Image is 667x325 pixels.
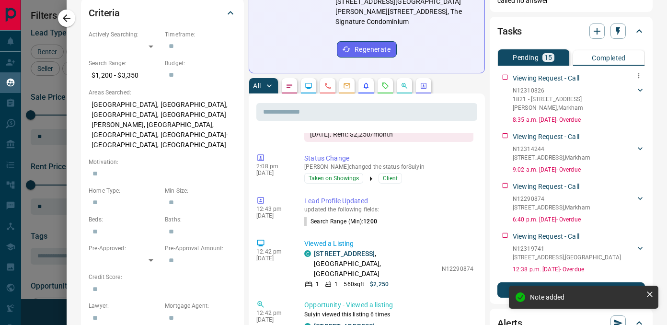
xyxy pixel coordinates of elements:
[89,30,160,39] p: Actively Searching:
[89,244,160,253] p: Pre-Approved:
[497,20,645,43] div: Tasks
[513,132,579,142] p: Viewing Request - Call
[314,249,437,279] p: , [GEOGRAPHIC_DATA], [GEOGRAPHIC_DATA]
[544,54,552,61] p: 15
[256,163,290,170] p: 2:08 pm
[89,186,160,195] p: Home Type:
[381,82,389,90] svg: Requests
[256,212,290,219] p: [DATE]
[343,82,351,90] svg: Emails
[89,158,236,166] p: Motivation:
[89,59,160,68] p: Search Range:
[513,116,645,124] p: 8:35 a.m. [DATE] - Overdue
[513,265,645,274] p: 12:38 p.m. [DATE] - Overdue
[165,59,236,68] p: Budget:
[165,244,236,253] p: Pre-Approval Amount:
[497,23,522,39] h2: Tasks
[383,174,398,183] span: Client
[324,82,332,90] svg: Calls
[89,215,160,224] p: Beds:
[304,250,311,257] div: condos.ca
[89,1,236,24] div: Criteria
[253,82,261,89] p: All
[442,265,473,273] p: N12290874
[89,68,160,83] p: $1,200 - $3,350
[362,82,370,90] svg: Listing Alerts
[316,280,319,289] p: 1
[304,153,473,163] p: Status Change
[314,250,375,257] a: [STREET_ADDRESS]
[304,196,473,206] p: Lead Profile Updated
[592,55,626,61] p: Completed
[513,193,645,214] div: N12290874[STREET_ADDRESS],Markham
[89,97,236,153] p: [GEOGRAPHIC_DATA], [GEOGRAPHIC_DATA], [GEOGRAPHIC_DATA], [GEOGRAPHIC_DATA][PERSON_NAME], [GEOGRAP...
[256,170,290,176] p: [DATE]
[334,280,338,289] p: 1
[513,145,590,153] p: N12314244
[513,95,635,112] p: 1821 - [STREET_ADDRESS][PERSON_NAME] , Markham
[304,163,473,170] p: [PERSON_NAME] changed the status for Suiyin
[513,86,635,95] p: N12310826
[165,215,236,224] p: Baths:
[89,5,120,21] h2: Criteria
[401,82,408,90] svg: Opportunities
[89,273,236,281] p: Credit Score:
[309,174,359,183] span: Taken on Showings
[420,82,427,90] svg: Agent Actions
[370,280,389,289] p: $2,250
[305,82,312,90] svg: Lead Browsing Activity
[256,248,290,255] p: 12:42 pm
[286,82,293,90] svg: Notes
[304,217,377,226] p: Search Range (Min) :
[165,186,236,195] p: Min Size:
[513,153,590,162] p: [STREET_ADDRESS] , Markham
[304,239,473,249] p: Viewed a Listing
[256,316,290,323] p: [DATE]
[89,302,160,310] p: Lawyer:
[513,253,621,262] p: [STREET_ADDRESS] , [GEOGRAPHIC_DATA]
[530,293,642,301] div: Note added
[256,255,290,262] p: [DATE]
[513,195,590,203] p: N12290874
[513,203,590,212] p: [STREET_ADDRESS] , Markham
[89,88,236,97] p: Areas Searched:
[165,30,236,39] p: Timeframe:
[344,280,364,289] p: 560 sqft
[513,165,645,174] p: 9:02 a.m. [DATE] - Overdue
[513,84,645,114] div: N123108261821 - [STREET_ADDRESS][PERSON_NAME],Markham
[513,73,579,83] p: Viewing Request - Call
[337,41,397,58] button: Regenerate
[363,218,377,225] span: 1200
[513,54,539,61] p: Pending
[256,310,290,316] p: 12:42 pm
[513,244,621,253] p: N12319741
[165,302,236,310] p: Mortgage Agent:
[513,215,645,224] p: 6:40 p.m. [DATE] - Overdue
[256,206,290,212] p: 12:43 pm
[304,206,473,213] p: updated the following fields:
[513,232,579,242] p: Viewing Request - Call
[497,282,645,298] button: New Task
[304,310,473,319] p: Suiyin viewed this listing 6 times
[513,182,579,192] p: Viewing Request - Call
[513,243,645,264] div: N12319741[STREET_ADDRESS],[GEOGRAPHIC_DATA]
[513,143,645,164] div: N12314244[STREET_ADDRESS],Markham
[304,300,473,310] p: Opportunity - Viewed a listing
